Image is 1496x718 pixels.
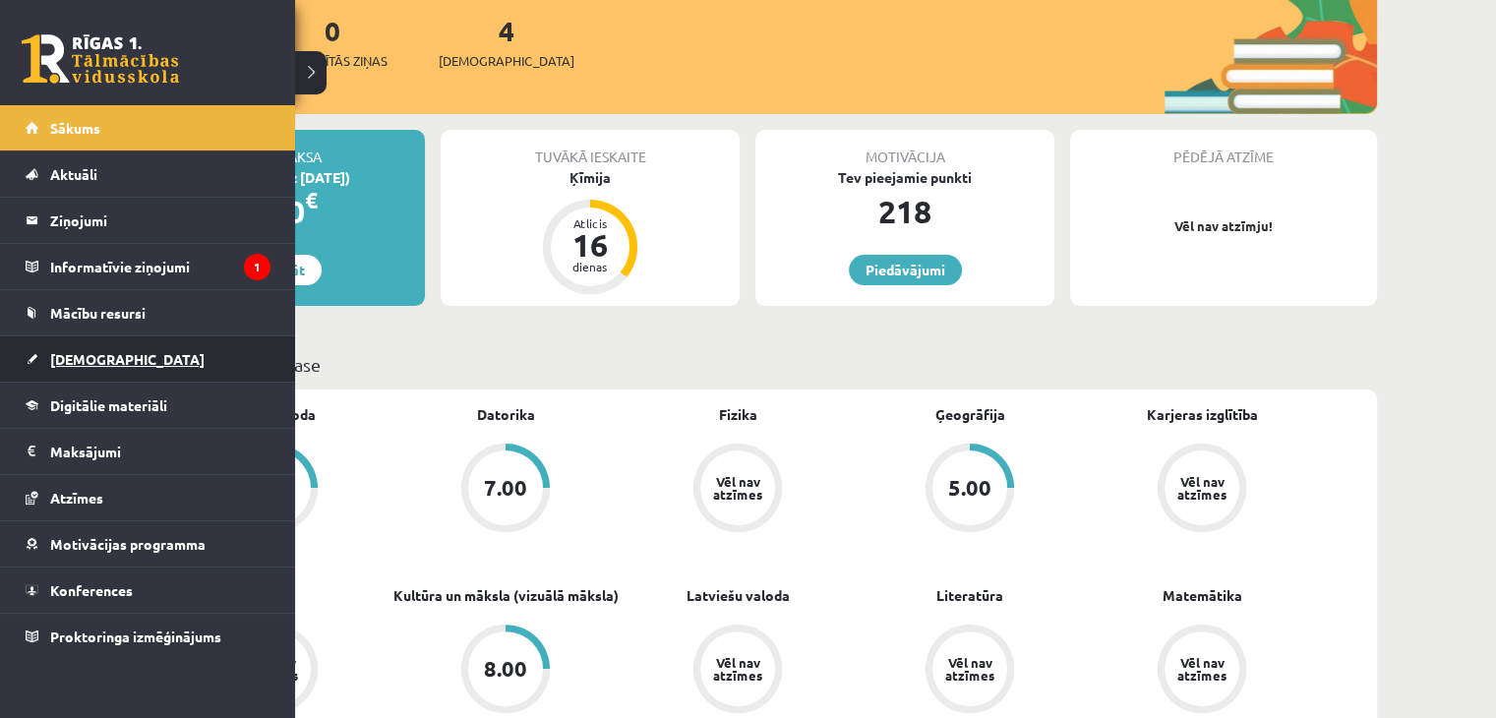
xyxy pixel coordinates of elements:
a: Matemātika [1163,585,1242,606]
span: Atzīmes [50,489,103,507]
a: [DEMOGRAPHIC_DATA] [26,336,270,382]
a: Informatīvie ziņojumi1 [26,244,270,289]
a: 7.00 [389,444,622,536]
a: 0Neizlasītās ziņas [277,13,388,71]
a: Fizika [719,404,757,425]
span: Motivācijas programma [50,535,206,553]
div: Vēl nav atzīmes [1174,475,1229,501]
a: Maksājumi [26,429,270,474]
a: Vēl nav atzīmes [622,444,854,536]
a: Latviešu valoda [687,585,790,606]
a: Konferences [26,568,270,613]
div: Tuvākā ieskaite [441,130,740,167]
span: Konferences [50,581,133,599]
p: Vēl nav atzīmju! [1080,216,1367,236]
a: 4[DEMOGRAPHIC_DATA] [439,13,574,71]
span: [DEMOGRAPHIC_DATA] [439,51,574,71]
div: Vēl nav atzīmes [1174,656,1229,682]
div: 8.00 [484,658,527,680]
a: Vēl nav atzīmes [1086,625,1318,717]
a: Vēl nav atzīmes [854,625,1086,717]
a: Proktoringa izmēģinājums [26,614,270,659]
span: € [305,186,318,214]
div: Tev pieejamie punkti [755,167,1054,188]
i: 1 [244,254,270,280]
a: Karjeras izglītība [1147,404,1258,425]
legend: Informatīvie ziņojumi [50,244,270,289]
a: 8.00 [389,625,622,717]
p: Mācību plāns 10.a2 klase [126,351,1369,378]
div: 7.00 [484,477,527,499]
span: Neizlasītās ziņas [277,51,388,71]
div: Vēl nav atzīmes [710,656,765,682]
a: Datorika [477,404,535,425]
div: Motivācija [755,130,1054,167]
span: Sākums [50,119,100,137]
legend: Ziņojumi [50,198,270,243]
a: Motivācijas programma [26,521,270,567]
div: Pēdējā atzīme [1070,130,1377,167]
a: Literatūra [936,585,1003,606]
a: Atzīmes [26,475,270,520]
span: [DEMOGRAPHIC_DATA] [50,350,205,368]
a: Sākums [26,105,270,150]
div: 5.00 [948,477,991,499]
div: Atlicis [561,217,620,229]
a: Ģeogrāfija [935,404,1005,425]
span: Proktoringa izmēģinājums [50,628,221,645]
a: 5.00 [854,444,1086,536]
legend: Maksājumi [50,429,270,474]
span: Mācību resursi [50,304,146,322]
a: Piedāvājumi [849,255,962,285]
a: Kultūra un māksla (vizuālā māksla) [393,585,619,606]
a: Vēl nav atzīmes [1086,444,1318,536]
span: Aktuāli [50,165,97,183]
div: Ķīmija [441,167,740,188]
a: Mācību resursi [26,290,270,335]
div: Vēl nav atzīmes [710,475,765,501]
div: Vēl nav atzīmes [942,656,997,682]
a: Rīgas 1. Tālmācības vidusskola [22,34,179,84]
div: 218 [755,188,1054,235]
div: dienas [561,261,620,272]
span: Digitālie materiāli [50,396,167,414]
a: Vēl nav atzīmes [622,625,854,717]
a: Aktuāli [26,151,270,197]
a: Ķīmija Atlicis 16 dienas [441,167,740,297]
a: Digitālie materiāli [26,383,270,428]
div: 16 [561,229,620,261]
a: Ziņojumi [26,198,270,243]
